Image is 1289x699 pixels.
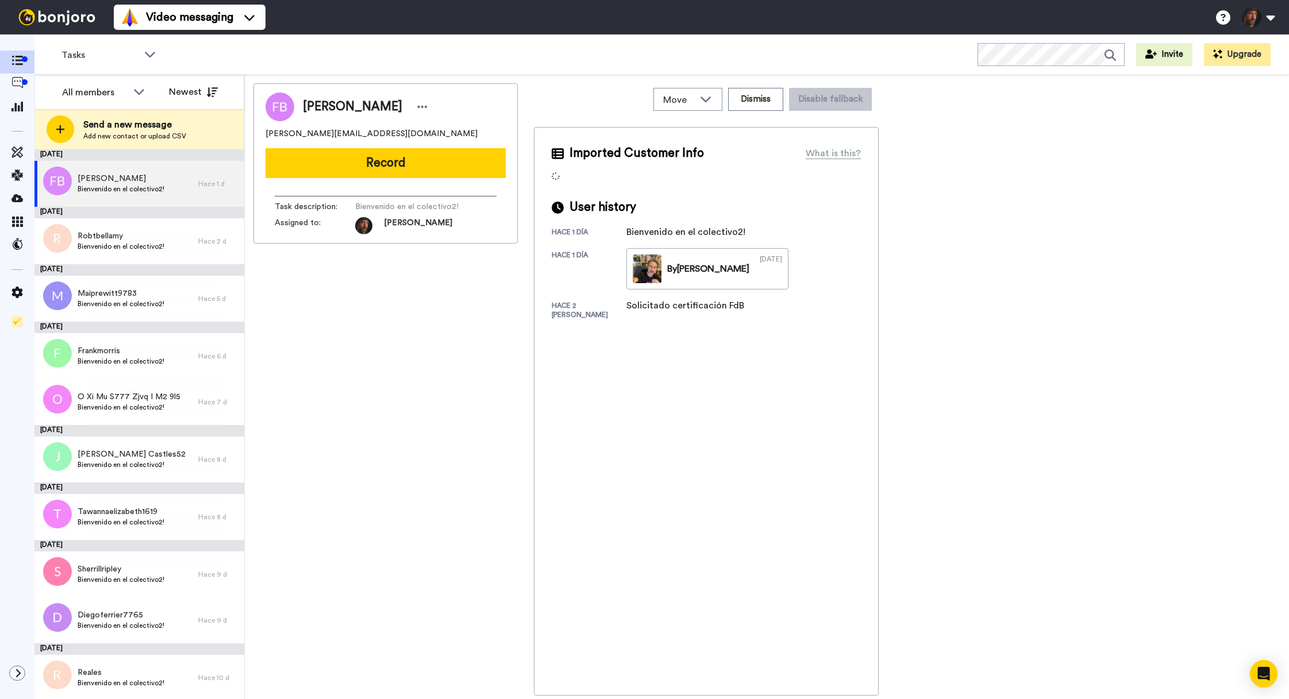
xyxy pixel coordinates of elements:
img: vm-color.svg [121,8,139,26]
button: Record [266,148,506,178]
span: Bienvenido en el colectivo2! [78,575,164,584]
span: [PERSON_NAME] [384,217,452,234]
span: Send a new message [83,118,186,132]
img: r.png [43,224,72,253]
div: [DATE] [34,540,244,551]
div: [DATE] [760,254,782,283]
span: Diegoferrier7765 [78,609,164,621]
img: Checklist.svg [11,316,23,327]
span: Bienvenido en el colectivo2! [78,299,164,308]
img: f.png [43,339,72,368]
img: j.png [43,442,72,471]
div: [DATE] [34,149,244,161]
span: O Xi Mu S777 Zjvq I M2 9l5 [78,391,180,403]
span: Bienvenido en el colectivo2! [78,242,164,251]
div: [DATE] [34,322,244,333]
span: Bienvenido en el colectivo2! [78,678,164,688]
button: Dismiss [728,88,783,111]
span: [PERSON_NAME][EMAIL_ADDRESS][DOMAIN_NAME] [266,128,478,140]
span: [PERSON_NAME] Castles52 [78,449,186,460]
button: Upgrade [1204,43,1271,66]
img: fb.png [43,167,72,195]
div: hace 1 día [552,227,626,239]
img: t.png [43,500,72,528]
img: bj-logo-header-white.svg [14,9,100,25]
div: hace 2 [PERSON_NAME] [552,301,626,319]
span: Reales [78,667,164,678]
button: Disable fallback [789,88,872,111]
div: Hace 8 d [198,455,238,464]
img: 6354c69c-0095-4fce-bb8e-b8e4f3b8af1c-thumb.jpg [633,254,661,283]
img: o.png [43,385,72,414]
button: Newest [160,80,226,103]
img: 433a0d39-d5e5-4e8b-95ab-563eba39db7f-1570019947.jpg [355,217,372,234]
div: Hace 10 d [198,673,238,682]
span: Move [663,93,694,107]
div: hace 1 día [552,250,626,289]
button: Invite [1136,43,1192,66]
span: Bienvenido en el colectivo2! [355,201,464,213]
span: User history [570,199,636,216]
span: Frankmorris [78,345,164,357]
img: m.png [43,281,72,310]
span: Bienvenido en el colectivo2! [78,357,164,366]
div: Hace 9 d [198,616,238,625]
div: [DATE] [34,482,244,494]
div: [DATE] [34,425,244,437]
img: Image of Francesco Biagi [266,92,294,121]
div: What is this? [806,146,861,160]
div: Hace 1 d [198,179,238,188]
span: Assigned to: [275,217,355,234]
span: Task description : [275,201,355,213]
div: [DATE] [34,643,244,655]
div: By [PERSON_NAME] [667,262,749,276]
div: Solicitado certificación FdB [626,299,744,312]
div: Hace 5 d [198,294,238,303]
div: [DATE] [34,264,244,276]
div: Hace 2 d [198,237,238,246]
div: Hace 9 d [198,570,238,579]
span: Tasks [61,48,138,62]
a: By[PERSON_NAME][DATE] [626,248,788,289]
span: Tawannaelizabeth1619 [78,506,164,518]
span: Robtbellamy [78,230,164,242]
span: Add new contact or upload CSV [83,132,186,141]
span: Bienvenido en el colectivo2! [78,518,164,527]
div: Open Intercom Messenger [1250,660,1278,688]
span: Bienvenido en el colectivo2! [78,621,164,630]
img: r.png [43,661,72,689]
div: [DATE] [34,207,244,218]
div: Hace 6 d [198,352,238,361]
img: s.png [43,557,72,586]
span: Imported Customer Info [570,145,704,162]
span: Bienvenido en el colectivo2! [78,184,164,194]
span: Maiprewitt9783 [78,288,164,299]
span: Bienvenido en el colectivo2! [78,403,180,412]
div: All members [62,86,128,99]
span: Bienvenido en el colectivo2! [78,460,186,469]
span: Video messaging [146,9,233,25]
div: Hace 8 d [198,512,238,522]
img: d.png [43,603,72,632]
span: Sherrillripley [78,563,164,575]
div: Bienvenido en el colectivo2! [626,225,745,239]
div: Hace 7 d [198,397,238,407]
span: [PERSON_NAME] [78,173,164,184]
span: [PERSON_NAME] [303,98,402,115]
